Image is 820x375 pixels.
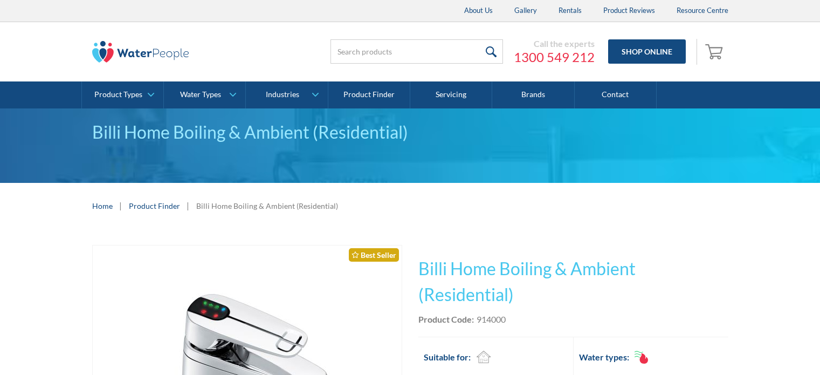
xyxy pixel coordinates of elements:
[118,199,123,212] div: |
[410,81,492,108] a: Servicing
[349,248,399,262] div: Best Seller
[424,351,471,364] h2: Suitable for:
[330,39,503,64] input: Search products
[164,81,245,108] a: Water Types
[328,81,410,108] a: Product Finder
[418,256,728,308] h1: Billi Home Boiling & Ambient (Residential)
[477,313,506,326] div: 914000
[492,81,574,108] a: Brands
[92,200,113,212] a: Home
[702,39,728,65] a: Open cart
[82,81,163,108] a: Product Types
[418,314,474,324] strong: Product Code:
[94,90,142,99] div: Product Types
[129,200,180,212] a: Product Finder
[180,90,221,99] div: Water Types
[92,41,189,63] img: The Water People
[246,81,327,108] a: Industries
[196,200,338,212] div: Billi Home Boiling & Ambient (Residential)
[608,39,686,64] a: Shop Online
[185,199,191,212] div: |
[266,90,299,99] div: Industries
[579,351,629,364] h2: Water types:
[575,81,657,108] a: Contact
[705,43,726,60] img: shopping cart
[514,49,595,65] a: 1300 549 212
[514,38,595,49] div: Call the experts
[92,119,728,145] div: Billi Home Boiling & Ambient (Residential)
